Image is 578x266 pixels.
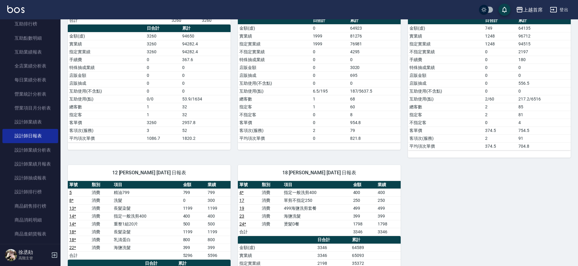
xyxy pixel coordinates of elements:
td: 消費 [90,196,113,204]
a: 互助點數明細 [2,31,58,45]
td: 實業績 [238,251,316,259]
td: 店販抽成 [238,71,311,79]
td: 32 [181,103,231,111]
td: 長髮染髮 [112,228,181,236]
td: 消費 [260,196,283,204]
td: 1086.7 [145,134,181,142]
td: 499海鹽洗剪套餐 [282,204,351,212]
td: 1 [145,111,181,119]
td: 2 [484,134,517,142]
td: 金額(虛) [68,32,145,40]
td: 64589 [350,244,401,251]
td: 客項次(服務) [238,126,311,134]
th: 類別 [90,181,113,189]
td: 重整1組20片 [112,220,181,228]
table: a dense table [68,25,231,143]
td: 1798 [376,220,401,228]
td: 0 [311,79,349,87]
a: 營業項目月分析表 [2,101,58,115]
a: 設計師日報表 [2,129,58,143]
td: 399 [376,212,401,220]
th: 項目 [282,181,351,189]
td: 客單價 [68,119,145,126]
td: 消費 [90,204,113,212]
td: 1248 [484,40,517,48]
td: 1 [145,103,181,111]
td: 3260 [170,16,200,24]
a: 商品進銷貨報表 [2,227,58,241]
td: 不指定實業績 [238,48,311,56]
td: 指定客 [68,111,145,119]
td: 指定客 [238,103,311,111]
th: 項目 [112,181,181,189]
td: 821.8 [349,134,401,142]
td: 79 [349,126,401,134]
td: 店販金額 [68,71,145,79]
td: 1248 [484,32,517,40]
td: 手續費 [68,56,145,64]
td: 金額(虛) [408,24,484,32]
td: 指定一般洗剪400 [112,212,181,220]
td: 94282.4 [181,40,231,48]
span: 18 [PERSON_NAME] [DATE] 日報表 [245,170,393,176]
td: 0 [145,64,181,71]
td: 不指定客 [238,111,311,119]
th: 日合計 [145,25,181,32]
td: 1199 [206,204,231,212]
td: 187/5637.5 [349,87,401,95]
table: a dense table [238,181,401,236]
td: 海鹽洗髮 [112,244,181,251]
td: 總客數 [408,103,484,111]
td: 互助使用(點) [68,95,145,103]
table: a dense table [238,17,401,143]
td: 合計 [68,16,95,24]
td: 指定實業績 [408,40,484,48]
td: 3260 [145,40,181,48]
td: 3346 [376,228,401,236]
td: 3 [145,126,181,134]
td: 0 [484,79,517,87]
td: 3260 [145,48,181,56]
td: 0 [181,64,231,71]
td: 1798 [352,220,376,228]
td: 實業績 [408,32,484,40]
td: 399 [206,244,231,251]
td: 250 [376,196,401,204]
td: 499 [352,204,376,212]
td: 374.5 [484,126,517,134]
td: 特殊抽成業績 [408,64,484,71]
td: 400 [206,212,231,220]
img: Person [5,249,17,261]
td: 0 [517,71,571,79]
td: 2197 [517,48,571,56]
a: 商品銷售排行榜 [2,199,58,213]
td: 2/60 [484,95,517,103]
td: 2 [311,126,349,134]
td: 0 [145,87,181,95]
td: 5596 [206,251,231,259]
td: 1199 [182,228,206,236]
a: 商品庫存表 [2,241,58,255]
td: 洗髮 [112,196,181,204]
td: 374.5 [484,142,517,150]
th: 業績 [206,181,231,189]
td: 0 [311,71,349,79]
td: 704.8 [517,142,571,150]
td: 400 [182,212,206,220]
a: 設計師排行榜 [2,185,58,199]
td: 客單價 [238,119,311,126]
button: 上越首席 [514,4,545,16]
td: 0 [181,71,231,79]
td: 1199 [182,204,206,212]
button: save [498,4,511,16]
td: 客單價 [408,126,484,134]
td: 799 [206,189,231,196]
td: 4295 [349,48,401,56]
td: 64135 [517,24,571,32]
th: 業績 [376,181,401,189]
a: 設計師業績分析表 [2,143,58,157]
td: 0 [311,119,349,126]
td: 不指定客 [408,119,484,126]
td: 特殊抽成業績 [238,56,311,64]
td: 合計 [238,228,260,236]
